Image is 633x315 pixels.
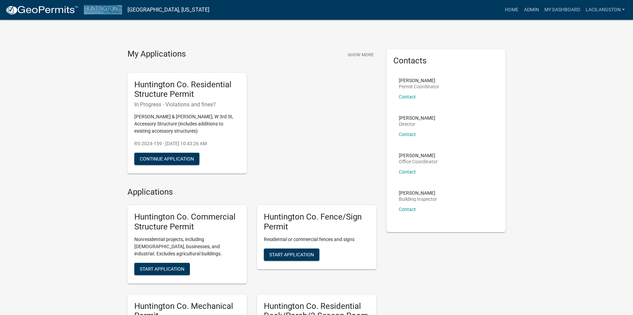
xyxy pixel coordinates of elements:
[134,140,240,147] p: RS-2024-159 - [DATE] 10:43:26 AM
[134,236,240,257] p: Nonresidential projects, including [DEMOGRAPHIC_DATA], businesses, and industrial. Excludes agric...
[264,236,370,243] p: Residential or commercial fences and signs
[399,122,435,126] p: Director
[502,3,521,16] a: Home
[399,84,439,89] p: Permit Coordinator
[393,56,499,66] h5: Contacts
[399,116,435,120] p: [PERSON_NAME]
[134,101,240,108] h6: In Progress - Violations and fines?
[264,212,370,232] h5: Huntington Co. Fence/Sign Permit
[399,169,416,175] a: Contact
[134,113,240,135] p: [PERSON_NAME] & [PERSON_NAME], W 3rd St, Accessory Structure (includes additions to existing acce...
[134,153,199,165] button: Continue Application
[399,94,416,100] a: Contact
[134,263,190,275] button: Start Application
[399,191,437,195] p: [PERSON_NAME]
[134,212,240,232] h5: Huntington Co. Commercial Structure Permit
[264,249,319,261] button: Start Application
[399,159,438,164] p: Office Coordinator
[542,3,583,16] a: My Dashboard
[134,80,240,100] h5: Huntington Co. Residential Structure Permit
[269,252,314,257] span: Start Application
[127,4,209,16] a: [GEOGRAPHIC_DATA], [US_STATE]
[521,3,542,16] a: Admin
[399,153,438,158] p: [PERSON_NAME]
[399,207,416,212] a: Contact
[399,197,437,201] p: Building Inspector
[399,132,416,137] a: Contact
[399,78,439,83] p: [PERSON_NAME]
[140,266,184,271] span: Start Application
[127,49,186,59] h4: My Applications
[127,187,376,197] h4: Applications
[345,49,376,60] button: Show More
[583,3,628,16] a: LaciLangston
[84,5,122,14] img: Huntington County, Indiana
